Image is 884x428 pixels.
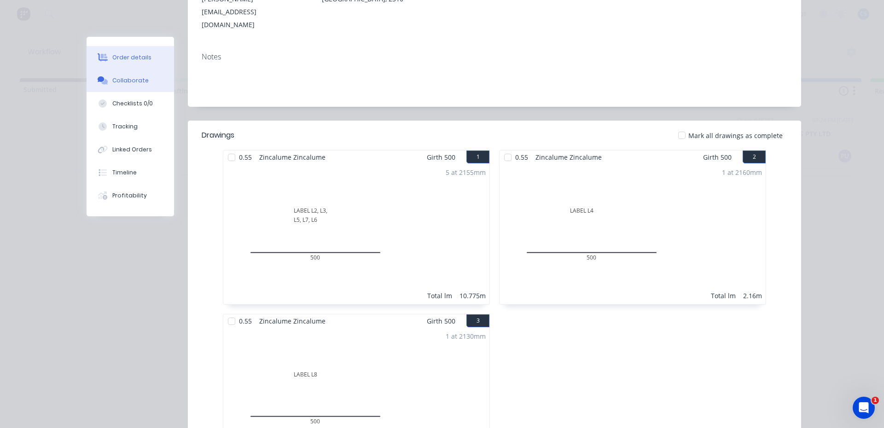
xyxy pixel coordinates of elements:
div: LABEL L2, L3,L5, L7, L65005 at 2155mmTotal lm10.775m [223,164,489,304]
span: Girth 500 [703,150,732,164]
button: Collaborate [87,69,174,92]
div: LABEL L45001 at 2160mmTotal lm2.16m [500,164,766,304]
div: Order details [112,53,151,62]
span: Girth 500 [427,150,455,164]
button: Order details [87,46,174,69]
div: 1 at 2130mm [446,331,486,341]
div: Total lm [427,291,452,301]
div: Drawings [202,130,234,141]
button: 3 [466,314,489,327]
button: Timeline [87,161,174,184]
span: Zincalume Zincalume [256,150,329,164]
div: 10.775m [459,291,486,301]
span: Girth 500 [427,314,455,328]
div: Tracking [112,122,138,131]
button: Profitability [87,184,174,207]
button: Checklists 0/0 [87,92,174,115]
div: Profitability [112,191,147,200]
div: Collaborate [112,76,149,85]
div: 2.16m [743,291,762,301]
button: Linked Orders [87,138,174,161]
button: Tracking [87,115,174,138]
span: Zincalume Zincalume [532,150,605,164]
iframe: Intercom live chat [853,397,875,419]
span: Zincalume Zincalume [256,314,329,328]
span: Mark all drawings as complete [688,131,783,140]
div: 1 at 2160mm [722,168,762,177]
div: Linked Orders [112,145,152,154]
div: Total lm [711,291,736,301]
span: 0.55 [235,150,256,164]
span: 0.55 [512,150,532,164]
button: 1 [466,150,489,163]
div: Checklists 0/0 [112,99,153,108]
div: Timeline [112,168,137,177]
span: 1 [872,397,879,404]
span: 0.55 [235,314,256,328]
button: 2 [743,150,766,163]
div: 5 at 2155mm [446,168,486,177]
div: Notes [202,52,787,61]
